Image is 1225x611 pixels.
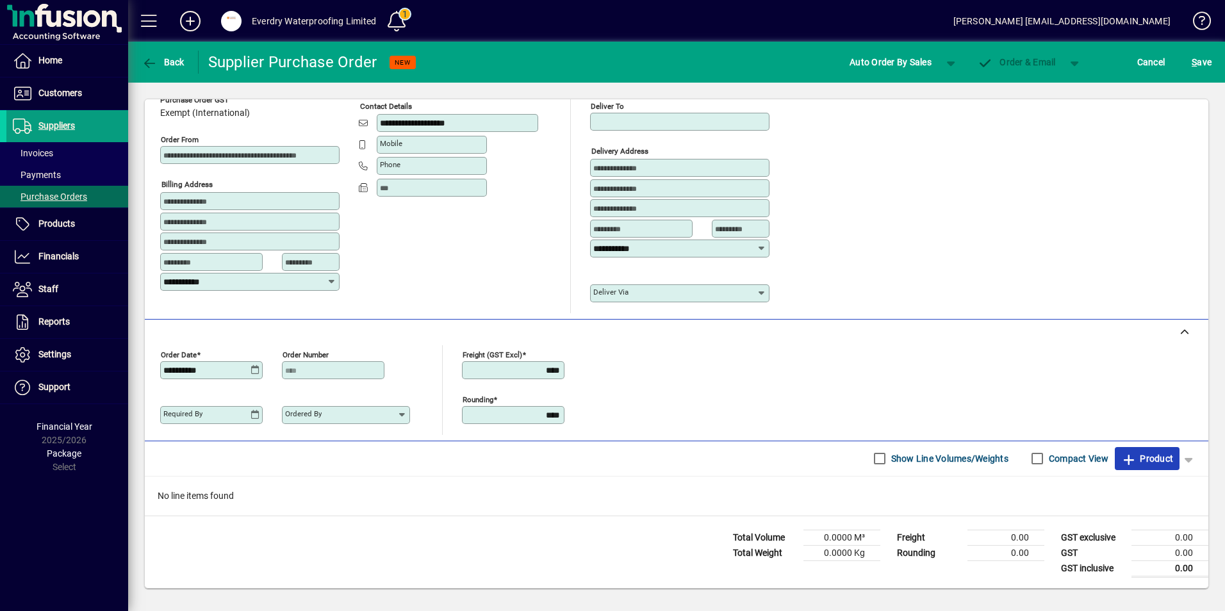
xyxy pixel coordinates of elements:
td: 0.00 [1131,530,1208,545]
span: S [1192,57,1197,67]
span: Financial Year [37,421,92,432]
a: Invoices [6,142,128,164]
button: Back [138,51,188,74]
span: Suppliers [38,120,75,131]
div: Supplier Purchase Order [208,52,377,72]
span: Settings [38,349,71,359]
span: Product [1121,448,1173,469]
td: Freight [891,530,967,545]
app-page-header-button: Back [128,51,199,74]
span: Back [142,57,185,67]
span: Package [47,448,81,459]
mat-label: Mobile [380,139,402,148]
button: Save [1188,51,1215,74]
span: Invoices [13,148,53,158]
td: Total Weight [727,545,803,560]
td: GST [1055,545,1131,560]
label: Compact View [1046,452,1108,465]
span: ave [1192,52,1212,72]
span: NEW [395,58,411,67]
td: 0.0000 M³ [803,530,880,545]
mat-label: Order number [283,350,329,359]
span: Order & Email [978,57,1056,67]
a: Reports [6,306,128,338]
span: Purchase Order GST [160,96,250,104]
span: Reports [38,316,70,327]
span: Products [38,218,75,229]
td: 0.00 [1131,560,1208,576]
a: Products [6,208,128,240]
td: 0.00 [967,545,1044,560]
td: Total Volume [727,530,803,545]
mat-label: Rounding [463,395,493,403]
a: Financials [6,241,128,273]
button: Auto Order By Sales [843,51,938,74]
mat-label: Order from [161,135,199,144]
button: Profile [211,10,252,33]
div: No line items found [145,477,1208,516]
mat-label: Phone [380,160,400,169]
span: Home [38,55,62,65]
span: Auto Order By Sales [850,52,932,72]
span: Payments [13,170,61,180]
span: Purchase Orders [13,191,87,202]
label: Show Line Volumes/Weights [889,452,1008,465]
a: Purchase Orders [6,186,128,208]
span: Staff [38,284,58,294]
td: GST inclusive [1055,560,1131,576]
a: Staff [6,273,128,305]
div: [PERSON_NAME] [EMAIL_ADDRESS][DOMAIN_NAME] [953,11,1171,31]
td: Rounding [891,545,967,560]
a: Support [6,371,128,403]
mat-label: Required by [163,409,202,418]
a: Settings [6,339,128,371]
mat-label: Freight (GST excl) [463,350,522,359]
mat-label: Deliver To [591,102,624,111]
span: Customers [38,88,82,98]
td: 0.00 [967,530,1044,545]
td: 0.0000 Kg [803,545,880,560]
mat-label: Ordered by [285,409,322,418]
mat-label: Deliver via [593,288,629,297]
button: Cancel [1134,51,1169,74]
span: Exempt (International) [160,108,250,118]
a: Knowledge Base [1183,3,1209,44]
button: Product [1115,447,1180,470]
mat-label: Order date [161,350,197,359]
td: GST exclusive [1055,530,1131,545]
span: Support [38,382,70,392]
td: 0.00 [1131,545,1208,560]
a: Payments [6,164,128,186]
span: Cancel [1137,52,1165,72]
button: Add [170,10,211,33]
a: Home [6,45,128,77]
div: Everdry Waterproofing Limited [252,11,376,31]
button: Order & Email [971,51,1062,74]
a: Customers [6,77,128,110]
span: Financials [38,251,79,261]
